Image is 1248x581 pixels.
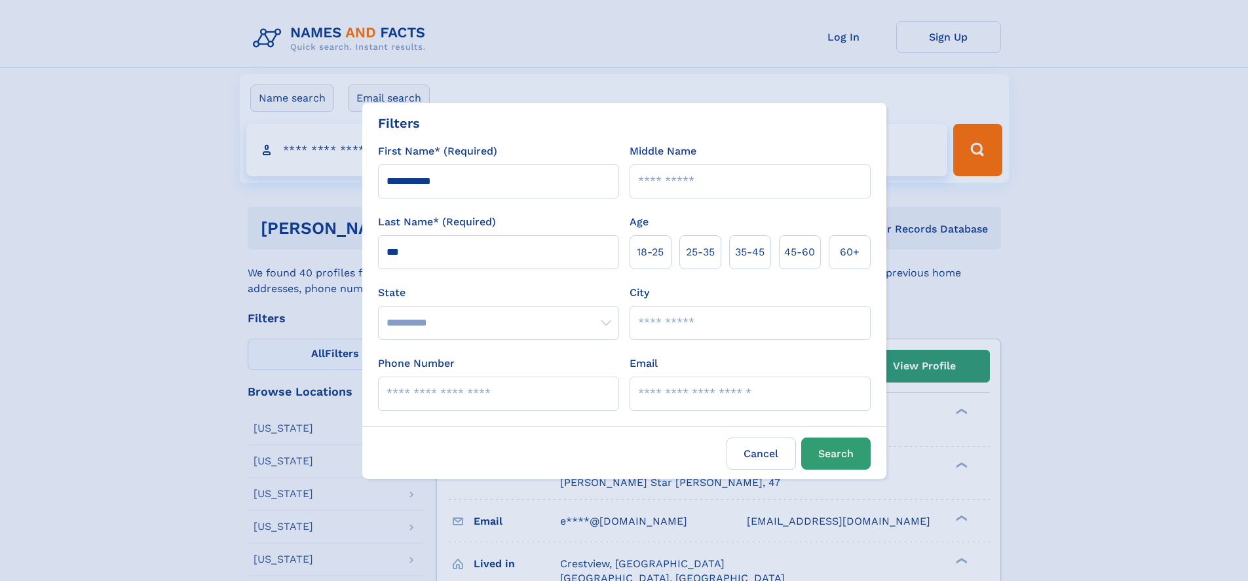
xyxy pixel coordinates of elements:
label: Age [630,214,649,230]
label: Email [630,356,658,371]
span: 25‑35 [686,244,715,260]
label: Cancel [727,438,796,470]
label: Middle Name [630,143,696,159]
label: State [378,285,619,301]
span: 60+ [840,244,860,260]
label: Last Name* (Required) [378,214,496,230]
span: 45‑60 [784,244,815,260]
label: Phone Number [378,356,455,371]
div: Filters [378,113,420,133]
label: City [630,285,649,301]
button: Search [801,438,871,470]
span: 18‑25 [637,244,664,260]
span: 35‑45 [735,244,765,260]
label: First Name* (Required) [378,143,497,159]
